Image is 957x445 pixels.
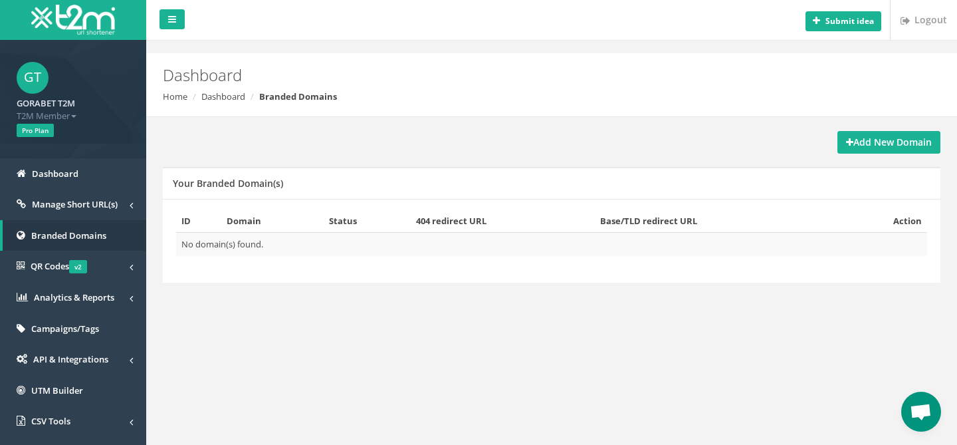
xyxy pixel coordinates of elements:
[17,94,130,122] a: GORABET T2M T2M Member
[259,90,337,102] strong: Branded Domains
[17,124,54,137] span: Pro Plan
[163,90,187,102] a: Home
[595,210,839,233] th: Base/TLD redirect URL
[163,67,807,84] h2: Dashboard
[31,260,87,272] span: QR Codes
[837,131,940,154] a: Add New Domain
[31,5,115,35] img: T2M
[201,90,245,102] a: Dashboard
[17,110,130,122] span: T2M Member
[31,384,83,396] span: UTM Builder
[176,233,927,256] td: No domain(s) found.
[221,210,324,233] th: Domain
[31,415,70,427] span: CSV Tools
[901,392,941,432] a: Open chat
[805,11,881,31] button: Submit idea
[32,198,118,210] span: Manage Short URL(s)
[31,229,106,241] span: Branded Domains
[33,353,108,365] span: API & Integrations
[838,210,927,233] th: Action
[825,15,874,27] b: Submit idea
[846,136,932,148] strong: Add New Domain
[173,178,283,188] h5: Your Branded Domain(s)
[17,62,49,94] span: GT
[324,210,411,233] th: Status
[17,97,75,109] strong: GORABET T2M
[34,291,114,303] span: Analytics & Reports
[411,210,594,233] th: 404 redirect URL
[176,210,221,233] th: ID
[32,168,78,180] span: Dashboard
[31,323,99,335] span: Campaigns/Tags
[69,260,87,273] span: v2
